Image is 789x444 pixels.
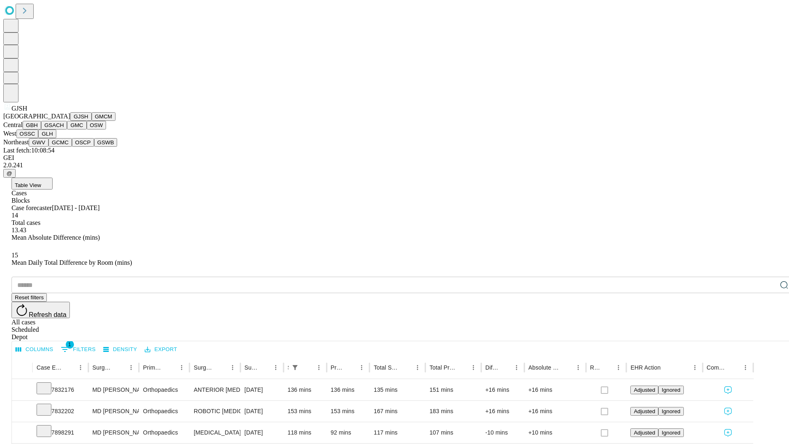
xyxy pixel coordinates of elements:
[630,428,658,437] button: Adjusted
[245,422,279,443] div: [DATE]
[15,294,44,301] span: Reset filters
[662,430,680,436] span: Ignored
[3,154,786,162] div: GEI
[658,428,683,437] button: Ignored
[92,422,135,443] div: MD [PERSON_NAME] [PERSON_NAME]
[634,430,655,436] span: Adjusted
[630,364,660,371] div: EHR Action
[270,362,281,373] button: Menu
[3,147,55,154] span: Last fetch: 10:08:54
[15,182,41,188] span: Table View
[662,408,680,414] span: Ignored
[689,362,701,373] button: Menu
[634,408,655,414] span: Adjusted
[143,422,185,443] div: Orthopaedics
[662,387,680,393] span: Ignored
[59,343,98,356] button: Show filters
[302,362,313,373] button: Sort
[429,401,477,422] div: 183 mins
[12,105,27,112] span: GJSH
[288,422,323,443] div: 118 mins
[12,234,100,241] span: Mean Absolute Difference (mins)
[38,129,56,138] button: GLH
[288,401,323,422] div: 153 mins
[485,379,520,400] div: +16 mins
[87,121,106,129] button: OSW
[63,362,75,373] button: Sort
[92,379,135,400] div: MD [PERSON_NAME] [PERSON_NAME]
[194,422,236,443] div: [MEDICAL_DATA] MEDIAL AND LATERAL MENISCECTOMY
[29,311,67,318] span: Refresh data
[41,121,67,129] button: GSACH
[52,204,99,211] span: [DATE] - [DATE]
[7,170,12,176] span: @
[740,362,751,373] button: Menu
[245,401,279,422] div: [DATE]
[288,364,288,371] div: Scheduled In Room Duration
[67,121,86,129] button: GMC
[37,422,84,443] div: 7898291
[374,379,421,400] div: 135 mins
[37,364,62,371] div: Case Epic Id
[561,362,572,373] button: Sort
[12,302,70,318] button: Refresh data
[313,362,325,373] button: Menu
[16,426,28,440] button: Expand
[70,112,92,121] button: GJSH
[125,362,137,373] button: Menu
[658,407,683,416] button: Ignored
[590,364,601,371] div: Resolved in EHR
[331,401,366,422] div: 153 mins
[528,422,582,443] div: +10 mins
[194,364,214,371] div: Surgery Name
[245,364,258,371] div: Surgery Date
[16,383,28,398] button: Expand
[12,293,47,302] button: Reset filters
[485,422,520,443] div: -10 mins
[176,362,187,373] button: Menu
[288,379,323,400] div: 136 mins
[499,362,511,373] button: Sort
[374,401,421,422] div: 167 mins
[101,343,139,356] button: Density
[344,362,356,373] button: Sort
[528,401,582,422] div: +16 mins
[12,178,53,190] button: Table View
[429,364,455,371] div: Total Predicted Duration
[29,138,48,147] button: GWV
[374,422,421,443] div: 117 mins
[3,121,23,128] span: Central
[485,401,520,422] div: +16 mins
[429,379,477,400] div: 151 mins
[72,138,94,147] button: OSCP
[143,343,179,356] button: Export
[331,422,366,443] div: 92 mins
[658,386,683,394] button: Ignored
[3,139,29,146] span: Northeast
[289,362,301,373] div: 1 active filter
[412,362,423,373] button: Menu
[528,379,582,400] div: +16 mins
[331,364,344,371] div: Predicted In Room Duration
[528,364,560,371] div: Absolute Difference
[634,387,655,393] span: Adjusted
[14,343,55,356] button: Select columns
[12,227,26,234] span: 13.43
[400,362,412,373] button: Sort
[37,379,84,400] div: 7832176
[164,362,176,373] button: Sort
[66,340,74,349] span: 1
[374,364,399,371] div: Total Scheduled Duration
[37,401,84,422] div: 7832202
[227,362,238,373] button: Menu
[630,386,658,394] button: Adjusted
[662,362,673,373] button: Sort
[114,362,125,373] button: Sort
[215,362,227,373] button: Sort
[3,113,70,120] span: [GEOGRAPHIC_DATA]
[194,379,236,400] div: ANTERIOR [MEDICAL_DATA] TOTAL HIP
[23,121,41,129] button: GBH
[331,379,366,400] div: 136 mins
[12,219,40,226] span: Total cases
[92,112,115,121] button: GMCM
